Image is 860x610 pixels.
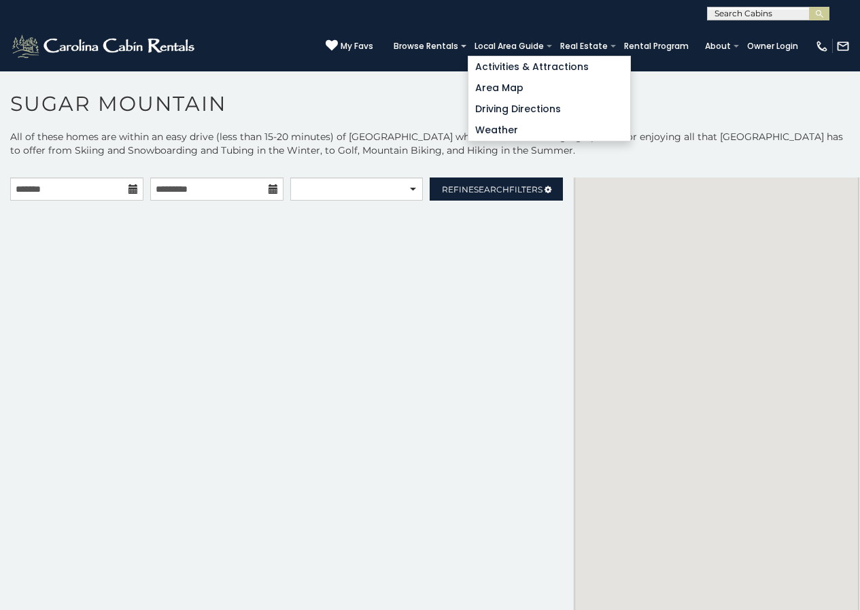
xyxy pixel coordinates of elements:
[468,56,630,78] a: Activities & Attractions
[430,177,563,201] a: RefineSearchFilters
[468,78,630,99] a: Area Map
[815,39,829,53] img: phone-regular-white.png
[468,99,630,120] a: Driving Directions
[617,37,695,56] a: Rental Program
[468,37,551,56] a: Local Area Guide
[442,184,543,194] span: Refine Filters
[341,40,373,52] span: My Favs
[698,37,738,56] a: About
[474,184,509,194] span: Search
[740,37,805,56] a: Owner Login
[326,39,373,53] a: My Favs
[387,37,465,56] a: Browse Rentals
[10,33,199,60] img: White-1-2.png
[553,37,615,56] a: Real Estate
[836,39,850,53] img: mail-regular-white.png
[468,120,630,141] a: Weather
